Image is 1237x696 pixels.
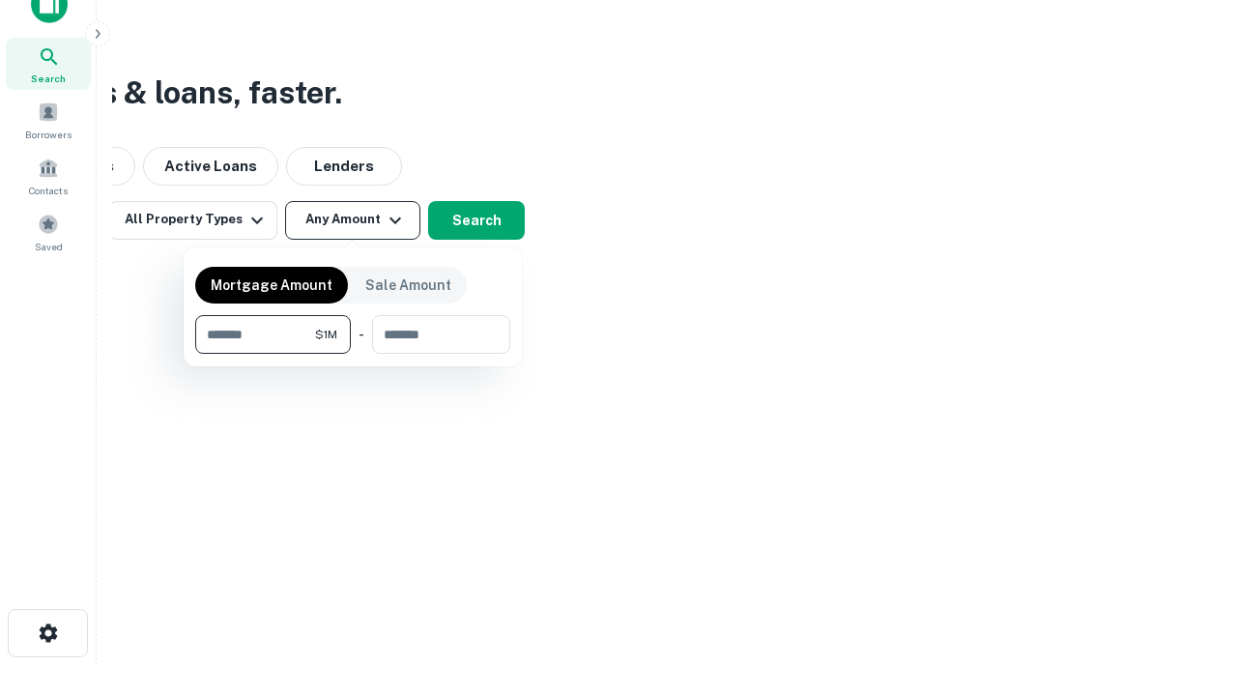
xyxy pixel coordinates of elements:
[211,275,332,296] p: Mortgage Amount
[365,275,451,296] p: Sale Amount
[359,315,364,354] div: -
[315,326,337,343] span: $1M
[1140,541,1237,634] iframe: Chat Widget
